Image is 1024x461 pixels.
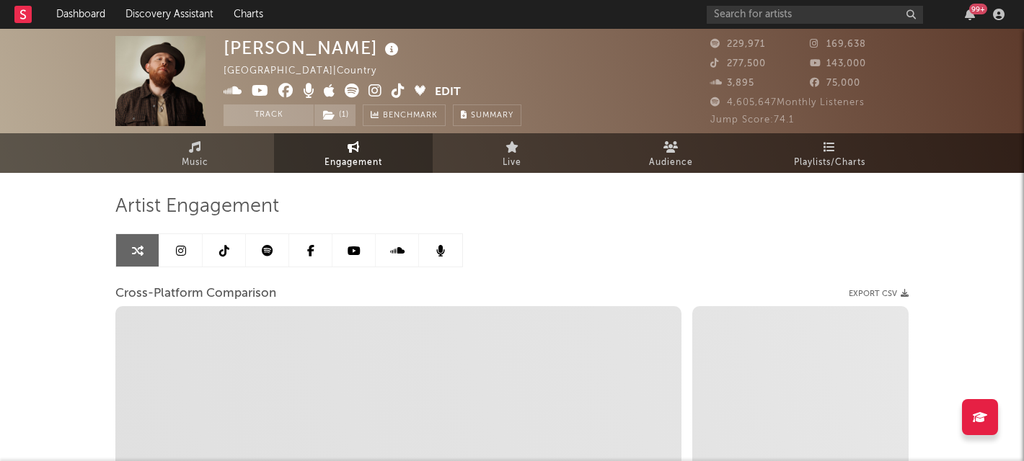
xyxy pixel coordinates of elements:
div: [PERSON_NAME] [224,36,402,60]
a: Audience [591,133,750,173]
span: Summary [471,112,513,120]
span: 75,000 [810,79,860,88]
div: 99 + [969,4,987,14]
span: 277,500 [710,59,766,68]
span: Playlists/Charts [794,154,865,171]
span: 143,000 [810,59,866,68]
div: [GEOGRAPHIC_DATA] | Country [224,63,393,80]
span: 169,638 [810,40,866,49]
button: Track [224,104,314,126]
span: 3,895 [710,79,754,88]
button: Summary [453,104,521,126]
a: Benchmark [363,104,446,126]
span: 4,605,647 Monthly Listeners [710,98,865,107]
a: Engagement [274,133,433,173]
span: Music [182,154,208,171]
a: Music [115,133,274,173]
input: Search for artists [707,6,923,24]
span: Live [503,154,521,171]
span: 229,971 [710,40,765,49]
span: Engagement [325,154,382,171]
span: ( 1 ) [314,104,356,126]
button: Edit [435,84,461,102]
span: Audience [649,154,693,171]
button: (1) [314,104,356,126]
span: Cross-Platform Comparison [115,285,276,303]
a: Playlists/Charts [750,133,909,173]
span: Artist Engagement [115,198,279,215]
span: Jump Score: 74.1 [710,115,794,125]
span: Benchmark [383,107,438,125]
button: 99+ [965,9,975,20]
a: Live [433,133,591,173]
button: Export CSV [849,290,909,298]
